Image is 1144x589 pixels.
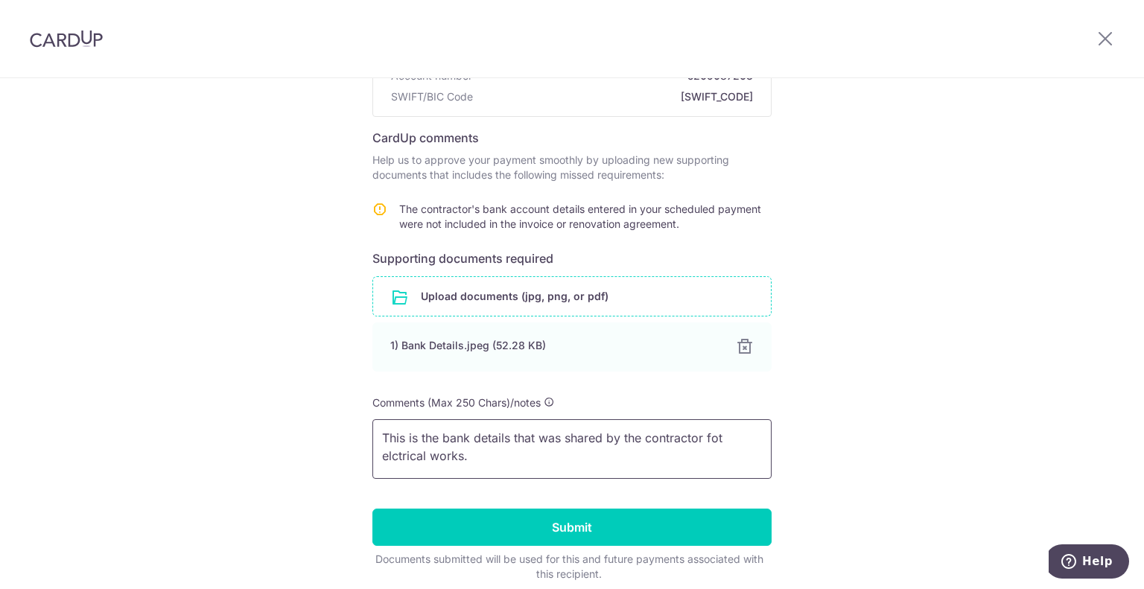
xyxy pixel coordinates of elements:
[391,89,473,104] span: SWIFT/BIC Code
[30,30,103,48] img: CardUp
[372,396,541,409] span: Comments (Max 250 Chars)/notes
[372,276,772,316] div: Upload documents (jpg, png, or pdf)
[372,249,772,267] h6: Supporting documents required
[399,203,761,230] span: The contractor's bank account details entered in your scheduled payment were not included in the ...
[372,153,772,182] p: Help us to approve your payment smoothly by uploading new supporting documents that includes the ...
[479,89,753,104] span: [SWIFT_CODE]
[390,338,718,353] div: 1) Bank Details.jpeg (52.28 KB)
[372,509,772,546] input: Submit
[1049,544,1129,582] iframe: Opens a widget where you can find more information
[372,552,766,582] div: Documents submitted will be used for this and future payments associated with this recipient.
[372,129,772,147] h6: CardUp comments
